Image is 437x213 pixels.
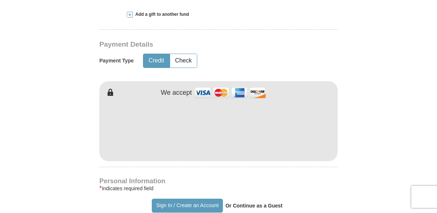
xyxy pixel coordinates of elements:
button: Credit [143,54,169,68]
h5: Payment Type [99,58,134,64]
button: Sign In / Create an Account [152,199,223,213]
img: credit cards accepted [194,85,267,101]
div: Indicates required field [99,184,338,193]
h4: We accept [161,89,192,97]
strong: Or Continue as a Guest [225,203,283,209]
button: Check [170,54,197,68]
span: Add a gift to another fund [133,11,189,18]
h3: Payment Details [99,40,286,49]
h4: Personal Information [99,178,338,184]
